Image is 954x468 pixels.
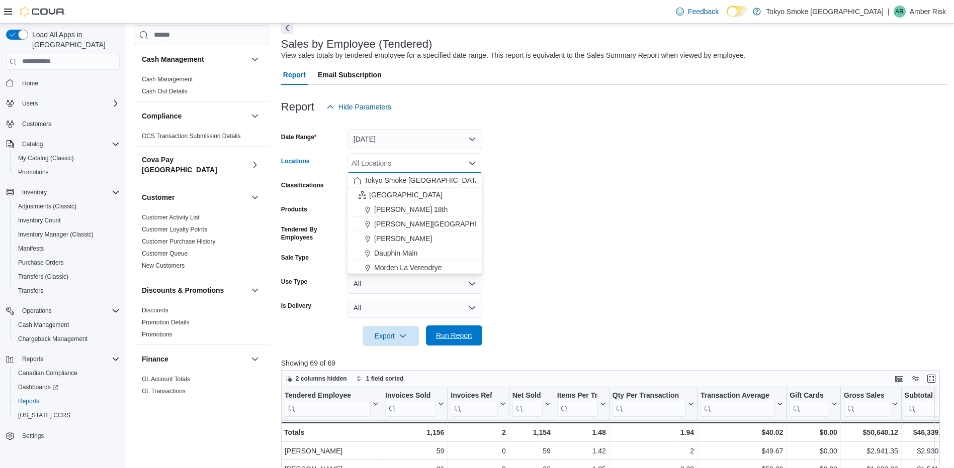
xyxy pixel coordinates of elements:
label: Is Delivery [281,302,311,310]
a: Promotions [14,166,53,178]
span: AR [895,6,904,18]
a: New Customers [142,262,185,269]
h3: Finance [142,354,168,364]
span: Inventory Count [14,214,120,226]
h3: Cash Management [142,54,204,64]
span: Users [18,97,120,109]
div: 2 [613,445,694,457]
div: Gross Sales [844,391,890,416]
div: Finance [134,373,269,401]
a: Transfers [14,285,47,297]
button: [DATE] [348,129,482,149]
span: Customer Loyalty Points [142,225,207,233]
button: Customer [142,192,247,202]
a: Customer Queue [142,250,188,257]
span: Transfers [14,285,120,297]
div: $2,930.75 [905,445,948,457]
div: $46,339.23 [905,426,948,438]
label: Use Type [281,278,307,286]
button: Users [2,96,124,110]
p: | [888,6,890,18]
label: Date Range [281,133,317,141]
span: Export [369,326,413,346]
button: [US_STATE] CCRS [10,408,124,422]
div: [PERSON_NAME] [285,445,379,457]
button: Finance [142,354,247,364]
div: Qty Per Transaction [613,391,686,400]
span: Inventory Count [18,216,61,224]
span: Promotions [142,330,172,338]
button: Users [18,97,42,109]
div: 1.48 [557,426,606,438]
span: Customer Queue [142,250,188,258]
div: Invoices Sold [385,391,436,400]
a: Reports [14,395,43,407]
span: GL Transactions [142,387,186,395]
button: Items Per Transaction [557,391,606,416]
span: Customers [18,118,120,130]
input: Dark Mode [727,6,748,17]
button: Close list of options [468,159,476,167]
span: Reports [18,353,120,365]
a: GL Transactions [142,388,186,395]
a: Cash Management [142,76,193,83]
button: Discounts & Promotions [249,284,261,296]
a: Customer Activity List [142,214,200,221]
button: Gross Sales [844,391,898,416]
h3: Cova Pay [GEOGRAPHIC_DATA] [142,155,247,175]
span: Dashboards [18,383,58,391]
span: Promotion Details [142,318,190,326]
div: $2,941.35 [844,445,898,457]
div: $0.00 [790,426,837,438]
div: Compliance [134,130,269,146]
span: Tokyo Smoke [GEOGRAPHIC_DATA] [364,175,482,185]
div: View sales totals by tendered employee for a specified date range. This report is equivalent to t... [281,50,746,61]
div: Subtotal [905,391,940,416]
button: [PERSON_NAME][GEOGRAPHIC_DATA] [348,217,482,231]
button: Cash Management [10,318,124,332]
span: Settings [18,429,120,442]
a: Dashboards [14,381,62,393]
button: Settings [2,428,124,443]
span: New Customers [142,262,185,270]
a: Chargeback Management [14,333,92,345]
button: Qty Per Transaction [613,391,694,416]
div: Transaction Average [701,391,775,416]
button: Compliance [142,111,247,121]
button: Inventory [2,185,124,199]
span: Washington CCRS [14,409,120,421]
span: Adjustments (Classic) [14,200,120,212]
p: Amber Risk [910,6,946,18]
button: Transfers (Classic) [10,270,124,284]
div: $0.00 [790,445,837,457]
span: Inventory Manager (Classic) [14,228,120,241]
button: Gift Cards [790,391,837,416]
span: Reports [18,397,39,405]
span: Home [18,77,120,89]
p: Showing 69 of 69 [281,358,947,368]
a: My Catalog (Classic) [14,152,78,164]
span: [US_STATE] CCRS [18,411,70,419]
button: Chargeback Management [10,332,124,346]
button: Net Sold [512,391,551,416]
span: Transfers (Classic) [14,271,120,283]
button: Tendered Employee [285,391,379,416]
span: Users [22,99,38,107]
div: Customer [134,211,269,276]
span: [PERSON_NAME] [374,233,432,244]
button: Transfers [10,284,124,298]
span: Operations [18,305,120,317]
div: Discounts & Promotions [134,304,269,344]
button: 2 columns hidden [282,373,351,385]
div: Invoices Sold [385,391,436,416]
div: Amber Risk [894,6,906,18]
span: Catalog [22,140,43,148]
span: Discounts [142,306,168,314]
div: Gift Cards [790,391,829,400]
label: Locations [281,157,310,165]
button: Inventory [18,186,51,198]
a: Promotions [142,331,172,338]
button: Display options [909,373,921,385]
label: Sale Type [281,254,309,262]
